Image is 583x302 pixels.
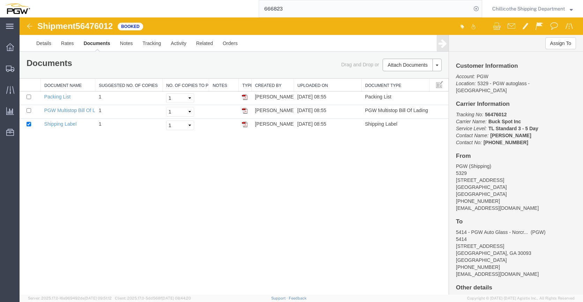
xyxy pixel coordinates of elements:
[28,296,112,300] span: Server: 2025.17.0-16a969492de
[232,88,274,101] td: [PERSON_NAME]
[436,174,487,179] span: [GEOGRAPHIC_DATA]
[20,17,583,295] iframe: FS Legacy Container
[436,211,556,260] address: 5414 - PGW Auto Glass - Norcross
[436,83,556,90] h4: Carrier Information
[259,0,471,17] input: Search for shipment number, reference number
[436,101,467,107] i: Carrier Name:
[342,88,410,101] td: PGW Multistop Bill Of Lading
[76,101,143,115] td: 1
[526,20,556,32] button: Assign To
[115,296,191,300] span: Client: 2025.17.0-5dd568f
[274,101,342,115] td: [DATE] 08:55
[76,61,143,74] th: Suggested No. of Copies: activate to sort column ascending
[37,17,59,34] a: Rates
[467,295,575,301] span: Copyright © [DATE]-[DATE] Agistix Inc., All Rights Reserved
[469,101,501,107] b: Buck Spot Inc
[146,17,171,34] a: Activity
[222,104,228,110] img: pdf.gif
[222,90,228,96] img: pdf.gif
[436,56,455,62] i: Account:
[469,108,519,114] b: TL Standard 3 - 5 Day
[21,61,76,74] th: Document Name: activate to sort column ascending
[143,61,190,74] th: No. of Copies to Print: activate to sort column ascending
[436,267,556,274] h4: Other details
[162,296,191,300] span: [DATE] 08:44:20
[492,5,565,13] span: Chillicothe Shipping Department
[274,88,342,101] td: [DATE] 08:55
[492,5,573,13] button: Chillicothe Shipping Department
[232,61,274,74] th: Created by: activate to sort column ascending
[436,201,556,208] h4: To
[190,61,219,74] th: Notes: activate to sort column ascending
[436,94,464,100] i: Tracking No:
[118,17,146,34] a: Tracking
[363,41,413,54] button: Attach Documents
[76,74,143,88] td: 1
[25,76,51,82] a: Packing List
[471,115,511,121] b: [PERSON_NAME]
[436,135,556,142] h4: From
[59,17,95,34] a: Documents
[25,90,88,96] a: PGW Multistop Bill Of Lading
[274,74,342,88] td: [DATE] 08:55
[457,56,468,62] span: PGW
[198,17,223,34] a: Orders
[342,61,410,74] th: Document Type: activate to sort column ascending
[84,296,112,300] span: [DATE] 09:51:12
[322,44,359,50] span: Drag and Drop or
[436,240,487,245] span: [GEOGRAPHIC_DATA]
[436,56,556,76] p: 5329 - PGW autoglass - [GEOGRAPHIC_DATA]
[464,122,509,128] b: [PHONE_NUMBER]
[436,63,456,69] i: Location:
[76,88,143,101] td: 1
[25,104,57,109] a: Shipping Label
[222,77,228,82] img: pdf.gif
[274,61,342,74] th: Uploaded On: activate to sort column ascending
[172,17,198,34] a: Related
[436,122,462,128] i: Contact No:
[465,94,487,100] b: 56476012
[436,115,469,121] i: Contact Name:
[289,296,307,300] a: Feedback
[232,74,274,88] td: [PERSON_NAME]
[414,61,426,74] button: Manage table columns
[7,41,53,50] h1: Documents
[96,17,118,34] a: Notes
[219,61,232,74] th: Type: activate to sort column ascending
[436,45,556,52] h4: Customer Information
[436,145,556,194] address: PGW (Shipping) 5329 [STREET_ADDRESS] [GEOGRAPHIC_DATA] [PHONE_NUMBER] [EMAIL_ADDRESS][DOMAIN_NAME]
[5,3,30,14] img: logo
[342,74,410,88] td: Packing List
[271,296,289,300] a: Support
[436,108,467,114] i: Service Level:
[342,101,410,115] td: Shipping Label
[232,101,274,115] td: [PERSON_NAME]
